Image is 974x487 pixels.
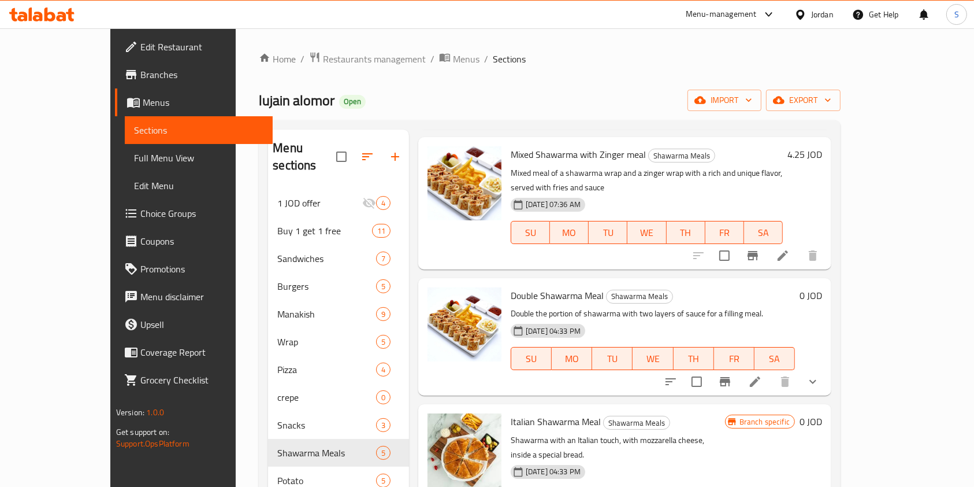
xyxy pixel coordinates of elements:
[323,52,426,66] span: Restaurants management
[377,420,390,431] span: 3
[140,262,264,276] span: Promotions
[277,224,371,238] div: Buy 1 get 1 free
[427,146,501,220] img: Mixed Shawarma with Zinger meal
[603,416,670,430] div: Shawarma Meals
[776,249,790,263] a: Edit menu item
[637,351,668,367] span: WE
[511,146,646,163] span: Mixed Shawarma with Zinger meal
[493,52,526,66] span: Sections
[268,245,409,272] div: Sandwiches7
[511,433,725,462] p: Shawarma with an Italian touch, with mozzarella cheese, inside a special bread.
[116,405,144,420] span: Version:
[268,383,409,411] div: crepe0
[376,446,391,460] div: items
[115,88,273,116] a: Menus
[376,418,391,432] div: items
[354,143,381,171] span: Sort sections
[376,279,391,293] div: items
[115,200,273,227] a: Choice Groups
[674,347,714,370] button: TH
[521,466,585,477] span: [DATE] 04:33 PM
[735,416,794,427] span: Branch specific
[277,196,362,210] span: 1 JOD offer
[116,436,189,451] a: Support.OpsPlatform
[277,307,376,321] span: Manakish
[607,290,672,303] span: Shawarma Meals
[115,33,273,61] a: Edit Restaurant
[134,179,264,193] span: Edit Menu
[259,87,334,113] span: lujain alomor
[592,347,633,370] button: TU
[697,93,752,108] span: import
[667,221,705,244] button: TH
[606,290,673,304] div: Shawarma Meals
[277,446,376,460] span: Shawarma Meals
[372,224,391,238] div: items
[511,287,604,304] span: Double Shawarma Meal
[800,287,822,304] h6: 0 JOD
[140,68,264,82] span: Branches
[687,90,761,111] button: import
[377,337,390,348] span: 5
[787,146,822,163] h6: 4.25 JOD
[268,328,409,356] div: Wrap5
[685,370,709,394] span: Select to update
[632,224,661,241] span: WE
[277,335,376,349] span: Wrap
[453,52,479,66] span: Menus
[329,145,354,169] span: Select all sections
[719,351,750,367] span: FR
[775,93,831,108] span: export
[259,52,296,66] a: Home
[744,221,783,244] button: SA
[259,51,841,67] nav: breadcrumb
[552,347,592,370] button: MO
[799,242,827,270] button: delete
[377,392,390,403] span: 0
[711,368,739,396] button: Branch-specific-item
[712,244,737,268] span: Select to update
[277,252,376,265] span: Sandwiches
[373,226,390,237] span: 11
[759,351,790,367] span: SA
[115,311,273,338] a: Upsell
[556,351,588,367] span: MO
[140,234,264,248] span: Coupons
[115,61,273,88] a: Branches
[593,224,623,241] span: TU
[140,373,264,387] span: Grocery Checklist
[511,221,550,244] button: SU
[377,198,390,209] span: 4
[377,475,390,486] span: 5
[714,347,754,370] button: FR
[116,425,169,440] span: Get support on:
[376,307,391,321] div: items
[521,199,585,210] span: [DATE] 07:36 AM
[376,390,391,404] div: items
[115,366,273,394] a: Grocery Checklist
[439,51,479,67] a: Menus
[140,345,264,359] span: Coverage Report
[277,363,376,377] span: Pizza
[754,347,795,370] button: SA
[686,8,757,21] div: Menu-management
[277,418,376,432] div: Snacks
[377,309,390,320] span: 9
[811,8,834,21] div: Jordan
[140,40,264,54] span: Edit Restaurant
[268,272,409,300] div: Burgers5
[268,356,409,383] div: Pizza4
[484,52,488,66] li: /
[268,411,409,439] div: Snacks3
[140,290,264,304] span: Menu disclaimer
[115,227,273,255] a: Coupons
[511,413,601,430] span: Italian Shawarma Meal
[339,95,366,109] div: Open
[377,448,390,459] span: 5
[115,283,273,311] a: Menu disclaimer
[125,172,273,200] a: Edit Menu
[268,439,409,467] div: Shawarma Meals5
[277,390,376,404] div: crepe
